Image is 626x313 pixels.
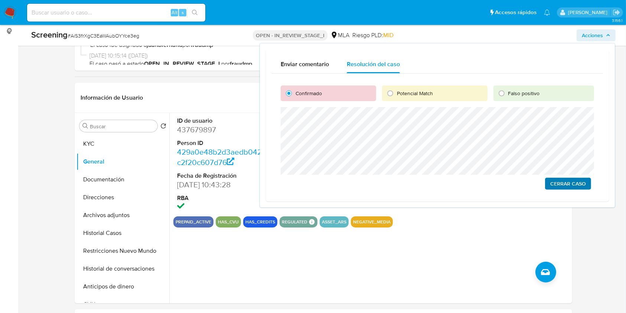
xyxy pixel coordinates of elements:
span: [DATE] 10:15:14 ([DATE]) [89,52,563,60]
button: Buscar [82,123,88,129]
button: Archivos adjuntos [76,206,169,224]
span: Confirmado [296,90,322,97]
span: s [182,9,184,16]
button: Acciones [577,29,616,41]
span: # AiS3frXgC3EaWAubOYYce3eg [68,32,139,39]
a: Notificaciones [544,9,550,16]
button: asset_ars [322,220,346,223]
span: MID [383,31,394,39]
dd: [DATE] 10:43:28 [177,180,269,190]
span: El caso pasó a estado por [89,60,563,68]
a: Salir [613,9,620,16]
span: Accesos rápidos [495,9,537,16]
button: Direcciones [76,188,169,206]
button: regulated [282,220,307,223]
button: Historial de conversaciones [76,260,169,278]
button: Cerrar Caso [545,178,591,190]
p: OPEN - IN_REVIEW_STAGE_I [253,30,327,41]
span: Resolución del caso [347,60,400,68]
dt: RBA [177,194,269,202]
span: Alt [172,9,177,16]
button: has_credits [245,220,275,223]
button: Historial Casos [76,224,169,242]
input: Buscar usuario o caso... [27,8,205,17]
button: Restricciones Nuevo Mundo [76,242,169,260]
dt: Fecha de Registración [177,172,269,180]
button: prepaid_active [176,220,211,223]
p: juanbautista.fernandez@mercadolibre.com [568,9,610,16]
span: Potencial Match [397,90,433,97]
span: Acciones [582,29,603,41]
span: Riesgo PLD: [352,31,394,39]
b: OPEN_IN_REVIEW_STAGE_I [144,59,220,68]
span: 3.156.1 [612,17,622,23]
button: Volver al orden por defecto [160,123,166,131]
button: has_cvu [218,220,239,223]
span: Enviar comentario [281,60,329,68]
button: KYC [76,135,169,153]
b: Screening [31,29,68,41]
a: 429a0e48b2d3aedb0427c2f20c607d76 [177,146,266,168]
span: Cerrar Caso [550,178,586,189]
dt: ID de usuario [177,117,269,125]
dt: Person ID [177,139,269,147]
dd: 437679897 [177,125,269,135]
input: Buscar [90,123,154,130]
h1: Información de Usuario [81,94,143,101]
div: MLA [330,31,349,39]
span: Falso positivo [508,90,540,97]
button: Anticipos de dinero [76,278,169,296]
button: General [76,153,169,171]
button: negative_media [353,220,391,223]
button: Documentación [76,171,169,188]
button: search-icon [187,7,202,18]
b: fraudmp [230,59,252,68]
